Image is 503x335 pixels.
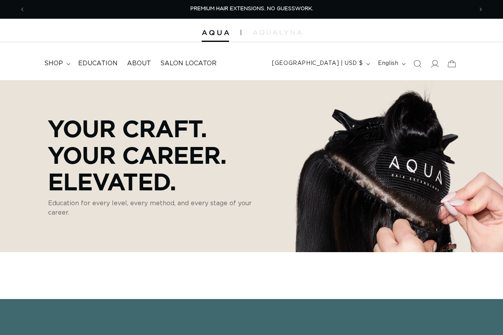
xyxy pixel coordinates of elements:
img: Aqua Hair Extensions [202,30,229,36]
span: Education [78,59,118,68]
a: Education [73,55,122,72]
span: About [127,59,151,68]
span: [GEOGRAPHIC_DATA] | USD $ [272,59,363,68]
img: aqualyna.com [253,30,302,35]
a: About [122,55,156,72]
span: PREMIUM HAIR EXTENSIONS. NO GUESSWORK. [190,6,313,11]
button: [GEOGRAPHIC_DATA] | USD $ [267,56,373,71]
span: shop [44,59,63,68]
summary: shop [39,55,73,72]
p: Education for every level, every method, and every stage of your career. [48,199,271,217]
span: English [378,59,398,68]
span: Salon Locator [160,59,217,68]
p: Your Craft. Your Career. Elevated. [48,115,271,195]
button: Next announcement [472,2,489,17]
button: Previous announcement [14,2,31,17]
summary: Search [409,55,426,72]
button: English [373,56,409,71]
a: Salon Locator [156,55,221,72]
